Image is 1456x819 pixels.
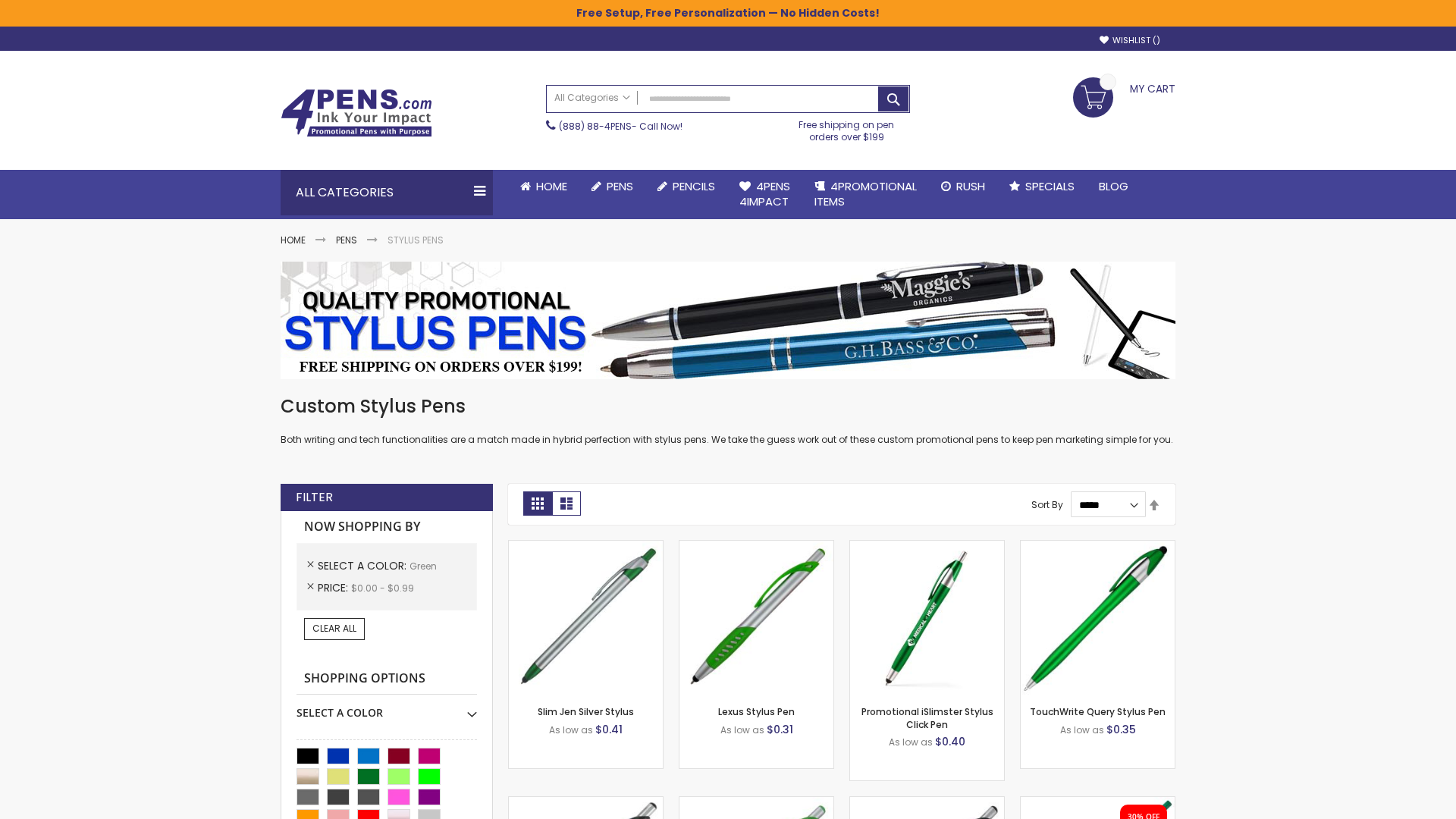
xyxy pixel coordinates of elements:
[645,170,727,203] a: Pencils
[318,580,351,595] span: Price
[607,178,633,194] span: Pens
[509,541,663,695] img: Slim Jen Silver Stylus-Green
[1021,796,1175,809] a: iSlimster II - Full Color-Green
[281,170,493,215] div: All Categories
[388,234,444,246] strong: Stylus Pens
[720,723,764,736] span: As low as
[1100,35,1160,46] a: Wishlist
[509,796,663,809] a: Boston Stylus Pen-Green
[1099,178,1128,194] span: Blog
[281,234,306,246] a: Home
[409,560,437,573] span: Green
[508,170,579,203] a: Home
[1030,705,1166,718] a: TouchWrite Query Stylus Pen
[673,178,715,194] span: Pencils
[336,234,357,246] a: Pens
[281,394,1175,419] h1: Custom Stylus Pens
[595,722,623,737] span: $0.41
[850,540,1004,553] a: Promotional iSlimster Stylus Click Pen-Green
[281,262,1175,379] img: Stylus Pens
[559,120,682,133] span: - Call Now!
[304,618,365,639] a: Clear All
[1021,540,1175,553] a: TouchWrite Query Stylus Pen-Green
[997,170,1087,203] a: Specials
[1021,541,1175,695] img: TouchWrite Query Stylus Pen-Green
[861,705,993,730] a: Promotional iSlimster Stylus Click Pen
[679,540,833,553] a: Lexus Stylus Pen-Green
[1087,170,1141,203] a: Blog
[935,734,965,749] span: $0.40
[679,796,833,809] a: Boston Silver Stylus Pen-Green
[538,705,634,718] a: Slim Jen Silver Stylus
[297,695,477,720] div: Select A Color
[297,663,477,695] strong: Shopping Options
[297,511,477,543] strong: Now Shopping by
[351,582,414,595] span: $0.00 - $0.99
[739,178,790,209] span: 4Pens 4impact
[889,736,933,748] span: As low as
[523,491,552,516] strong: Grid
[814,178,917,209] span: 4PROMOTIONAL ITEMS
[1060,723,1104,736] span: As low as
[1106,722,1136,737] span: $0.35
[1025,178,1075,194] span: Specials
[509,540,663,553] a: Slim Jen Silver Stylus-Green
[1031,498,1063,511] label: Sort By
[549,723,593,736] span: As low as
[281,394,1175,447] div: Both writing and tech functionalities are a match made in hybrid perfection with stylus pens. We ...
[929,170,997,203] a: Rush
[554,92,630,104] span: All Categories
[281,89,432,137] img: 4Pens Custom Pens and Promotional Products
[559,120,632,133] a: (888) 88-4PENS
[679,541,833,695] img: Lexus Stylus Pen-Green
[536,178,567,194] span: Home
[850,796,1004,809] a: Lexus Metallic Stylus Pen-Green
[727,170,802,219] a: 4Pens4impact
[296,489,333,506] strong: Filter
[850,541,1004,695] img: Promotional iSlimster Stylus Click Pen-Green
[718,705,795,718] a: Lexus Stylus Pen
[767,722,793,737] span: $0.31
[312,622,356,635] span: Clear All
[956,178,985,194] span: Rush
[802,170,929,219] a: 4PROMOTIONALITEMS
[318,558,409,573] span: Select A Color
[579,170,645,203] a: Pens
[783,113,911,143] div: Free shipping on pen orders over $199
[547,86,638,111] a: All Categories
